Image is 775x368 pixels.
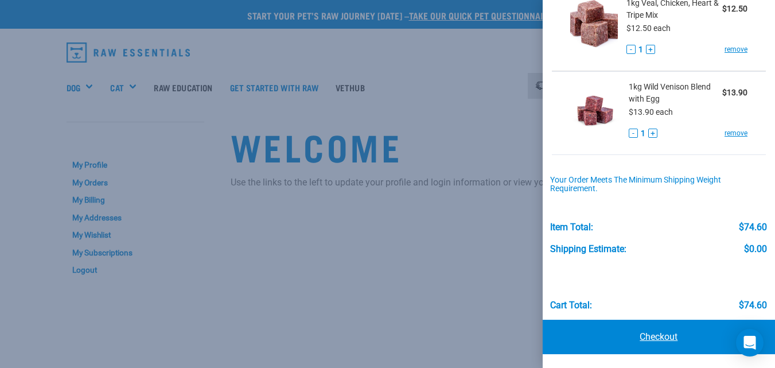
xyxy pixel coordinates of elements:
[638,44,643,56] span: 1
[739,300,767,311] div: $74.60
[646,45,655,54] button: +
[626,45,636,54] button: -
[744,244,767,254] div: $0.00
[722,4,747,13] strong: $12.50
[629,107,673,117] span: $13.90 each
[543,320,775,354] a: Checkout
[629,129,638,138] button: -
[550,300,592,311] div: Cart total:
[736,329,764,357] div: Open Intercom Messenger
[629,81,722,105] span: 1kg Wild Venison Blend with Egg
[648,129,657,138] button: +
[626,24,671,33] span: $12.50 each
[725,128,747,138] a: remove
[722,88,747,97] strong: $13.90
[570,81,620,140] img: Wild Venison Blend with Egg
[725,44,747,55] a: remove
[739,222,767,233] div: $74.60
[641,127,645,140] span: 1
[550,176,767,194] div: Your order meets the minimum shipping weight requirement.
[550,222,593,233] div: Item Total:
[550,244,626,254] div: Shipping Estimate:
